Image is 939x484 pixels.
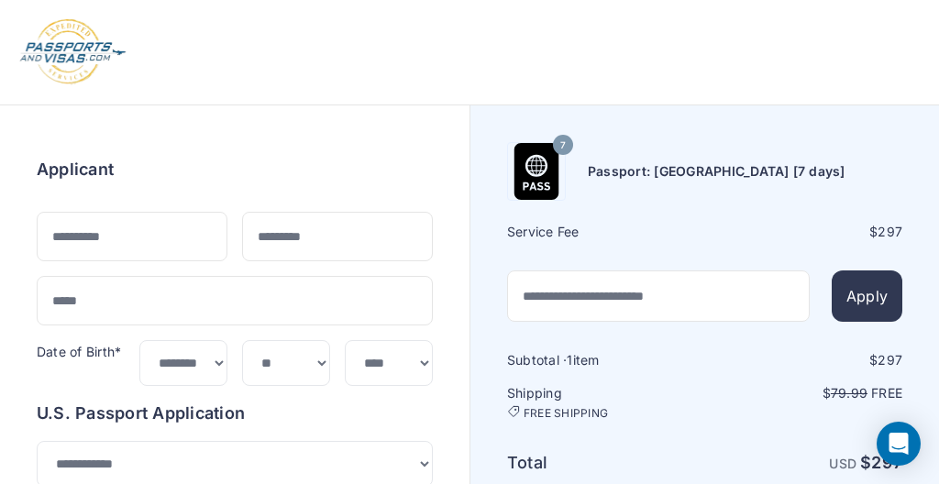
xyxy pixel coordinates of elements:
[707,351,903,369] div: $
[707,223,903,241] div: $
[507,384,703,421] h6: Shipping
[878,352,902,368] span: 297
[507,450,703,476] h6: Total
[877,422,921,466] div: Open Intercom Messenger
[832,270,902,322] button: Apply
[37,157,114,182] h6: Applicant
[560,134,566,158] span: 7
[507,223,703,241] h6: Service Fee
[878,224,902,239] span: 297
[37,401,433,426] h6: U.S. Passport Application
[507,351,703,369] h6: Subtotal · item
[871,453,902,472] span: 297
[567,352,572,368] span: 1
[37,344,121,359] label: Date of Birth*
[524,406,608,421] span: FREE SHIPPING
[18,18,127,86] img: Logo
[707,384,903,402] p: $
[829,456,856,471] span: USD
[588,162,845,181] h6: Passport: [GEOGRAPHIC_DATA] [7 days]
[831,385,867,401] span: 79.99
[508,143,565,200] img: Product Name
[860,453,902,472] strong: $
[871,385,902,401] span: Free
